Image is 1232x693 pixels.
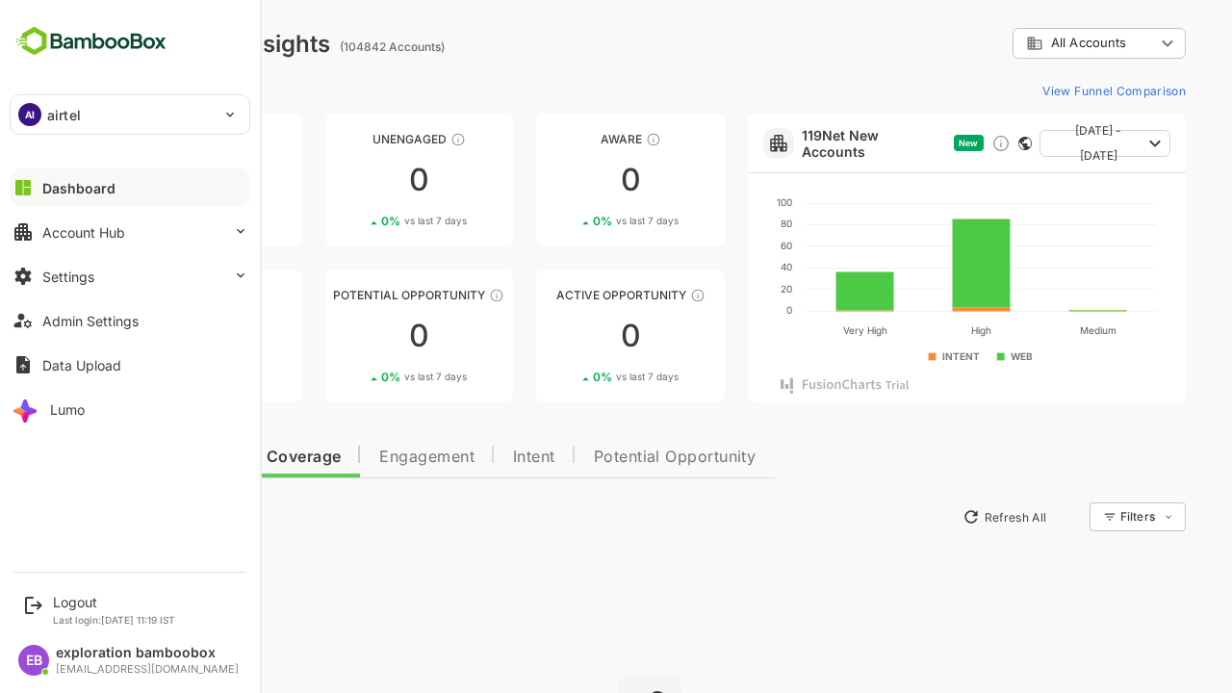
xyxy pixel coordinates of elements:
[959,35,1088,52] div: All Accounts
[53,614,175,626] p: Last login: [DATE] 11:19 IST
[53,594,175,610] div: Logout
[984,36,1059,50] span: All Accounts
[42,224,125,241] div: Account Hub
[904,324,924,337] text: High
[988,118,1074,168] span: [DATE] - [DATE]
[258,321,447,351] div: 0
[972,130,1103,157] button: [DATE] - [DATE]
[337,214,399,228] span: vs last 7 days
[42,180,115,196] div: Dashboard
[549,214,611,228] span: vs last 7 days
[46,321,235,351] div: 0
[10,168,250,207] button: Dashboard
[65,449,273,465] span: Data Quality and Coverage
[526,370,611,384] div: 0 %
[1051,500,1118,534] div: Filters
[46,30,263,58] div: Dashboard Insights
[56,663,239,676] div: [EMAIL_ADDRESS][DOMAIN_NAME]
[951,137,964,150] div: This card does not support filter and segments
[258,132,447,146] div: Unengaged
[945,25,1118,63] div: All Accounts
[719,304,725,316] text: 0
[314,370,399,384] div: 0 %
[10,23,172,60] img: BambooboxFullLogoMark.5f36c76dfaba33ec1ec1367b70bb1252.svg
[709,196,725,208] text: 100
[312,449,407,465] span: Engagement
[383,132,398,147] div: These accounts have not shown enough engagement and need nurturing
[103,370,189,384] div: 0 %
[469,321,657,351] div: 0
[469,114,657,246] a: AwareThese accounts have just entered the buying cycle and need further nurturing00%vs last 7 days
[50,401,85,418] div: Lumo
[258,288,447,302] div: Potential Opportunity
[469,132,657,146] div: Aware
[337,370,399,384] span: vs last 7 days
[103,214,189,228] div: 0 %
[886,501,988,532] button: Refresh All
[713,218,725,229] text: 80
[1012,324,1048,336] text: Medium
[1053,509,1088,524] div: Filters
[713,261,725,272] text: 40
[272,39,383,54] ag: (104842 Accounts)
[126,370,189,384] span: vs last 7 days
[10,257,250,295] button: Settings
[713,240,725,251] text: 60
[10,390,250,428] button: Lumo
[526,449,689,465] span: Potential Opportunity
[46,500,187,534] button: New Insights
[314,214,399,228] div: 0 %
[734,127,879,160] a: 119Net New Accounts
[46,114,235,246] a: UnreachedThese accounts have not been engaged with for a defined time period00%vs last 7 days
[775,324,819,337] text: Very High
[46,165,235,195] div: 0
[891,138,911,148] span: New
[924,134,943,153] div: Discover new ICP-fit accounts showing engagement — via intent surges, anonymous website visits, L...
[47,105,81,125] p: airtel
[46,132,235,146] div: Unreached
[18,645,49,676] div: EB
[10,301,250,340] button: Admin Settings
[42,269,94,285] div: Settings
[578,132,594,147] div: These accounts have just entered the buying cycle and need further nurturing
[422,288,437,303] div: These accounts are MQAs and can be passed on to Inside Sales
[446,449,488,465] span: Intent
[163,288,178,303] div: These accounts are warm, further nurturing would qualify them to MQAs
[469,269,657,402] a: Active OpportunityThese accounts have open opportunities which might be at any of the Sales Stage...
[56,645,239,661] div: exploration bamboobox
[46,288,235,302] div: Engaged
[713,283,725,295] text: 20
[258,165,447,195] div: 0
[42,313,139,329] div: Admin Settings
[46,269,235,402] a: EngagedThese accounts are warm, further nurturing would qualify them to MQAs00%vs last 7 days
[10,346,250,384] button: Data Upload
[258,269,447,402] a: Potential OpportunityThese accounts are MQAs and can be passed on to Inside Sales00%vs last 7 days
[469,165,657,195] div: 0
[18,103,41,126] div: AI
[42,357,121,373] div: Data Upload
[967,75,1118,106] button: View Funnel Comparison
[549,370,611,384] span: vs last 7 days
[623,288,638,303] div: These accounts have open opportunities which might be at any of the Sales Stages
[11,95,249,134] div: AIairtel
[126,214,189,228] span: vs last 7 days
[526,214,611,228] div: 0 %
[10,213,250,251] button: Account Hub
[258,114,447,246] a: UnengagedThese accounts have not shown enough engagement and need nurturing00%vs last 7 days
[171,132,187,147] div: These accounts have not been engaged with for a defined time period
[469,288,657,302] div: Active Opportunity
